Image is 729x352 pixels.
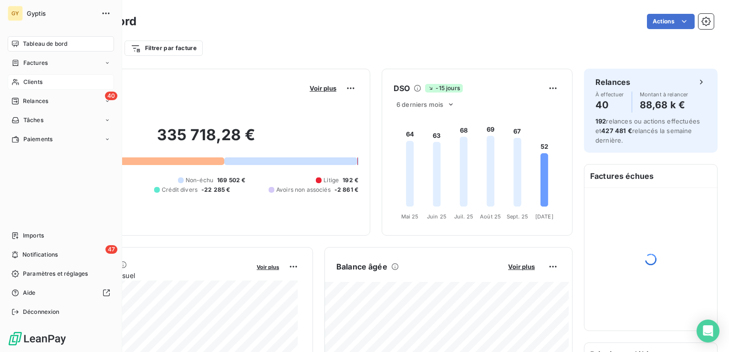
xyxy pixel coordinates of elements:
h6: Balance âgée [336,261,387,272]
span: -2 861 € [334,186,358,194]
div: GY [8,6,23,21]
span: 427 481 € [601,127,632,135]
span: Voir plus [508,263,535,270]
span: Notifications [22,250,58,259]
span: 47 [105,245,117,254]
a: Aide [8,285,114,300]
span: Tâches [23,116,43,124]
tspan: Juil. 25 [454,213,473,220]
span: 192 € [343,176,358,185]
span: -22 285 € [201,186,230,194]
span: -15 jours [425,84,462,93]
button: Actions [647,14,695,29]
h6: DSO [394,83,410,94]
span: Paramètres et réglages [23,269,88,278]
span: Gyptis [27,10,95,17]
span: Montant à relancer [640,92,688,97]
span: Chiffre d'affaires mensuel [54,270,250,280]
tspan: Mai 25 [401,213,419,220]
span: Imports [23,231,44,240]
span: Voir plus [257,264,279,270]
button: Filtrer par facture [125,41,203,56]
span: Factures [23,59,48,67]
span: Relances [23,97,48,105]
button: Voir plus [254,262,282,271]
tspan: Août 25 [480,213,501,220]
span: Avoirs non associés [276,186,331,194]
h4: 88,68 k € [640,97,688,113]
tspan: Sept. 25 [507,213,528,220]
span: Voir plus [310,84,336,92]
span: 6 derniers mois [396,101,443,108]
tspan: [DATE] [535,213,553,220]
span: Tableau de bord [23,40,67,48]
span: 169 502 € [217,176,245,185]
h4: 40 [595,97,624,113]
span: À effectuer [595,92,624,97]
tspan: Juin 25 [427,213,447,220]
div: Open Intercom Messenger [697,320,719,342]
span: Crédit divers [162,186,198,194]
h6: Factures échues [584,165,717,187]
button: Voir plus [307,84,339,93]
span: relances ou actions effectuées et relancés la semaine dernière. [595,117,700,144]
span: 192 [595,117,606,125]
span: Aide [23,289,36,297]
img: Logo LeanPay [8,331,67,346]
span: Paiements [23,135,52,144]
span: Clients [23,78,42,86]
span: Déconnexion [23,308,60,316]
span: Non-échu [186,176,213,185]
span: 40 [105,92,117,100]
h2: 335 718,28 € [54,125,358,154]
button: Voir plus [505,262,538,271]
span: Litige [323,176,339,185]
h6: Relances [595,76,630,88]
